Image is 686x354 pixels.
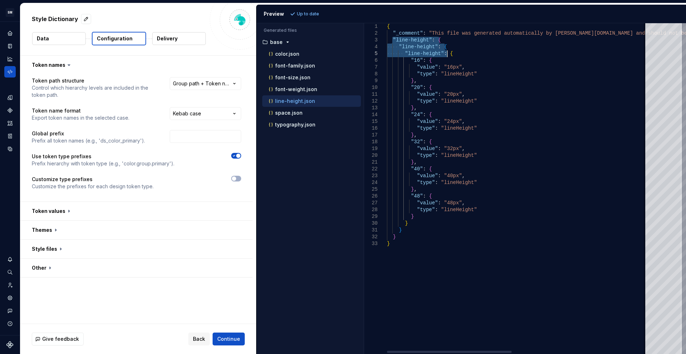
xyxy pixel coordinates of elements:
[264,10,284,18] div: Preview
[188,333,210,345] button: Back
[262,121,361,129] button: typography.json
[262,62,361,70] button: font-family.json
[441,180,477,185] span: "lineHeight"
[399,44,438,50] span: "line-height"
[429,166,432,172] span: {
[423,58,426,63] span: :
[4,118,16,129] a: Assets
[411,159,414,165] span: }
[37,35,49,42] p: Data
[264,28,357,33] p: Generated files
[275,98,315,104] p: line-height.json
[435,98,438,104] span: :
[364,227,378,234] div: 31
[6,341,14,348] a: Supernova Logo
[217,335,240,343] span: Continue
[4,143,16,155] a: Data sources
[411,166,423,172] span: "40"
[262,97,361,105] button: line-height.json
[4,40,16,52] div: Documentation
[438,91,441,97] span: :
[364,193,378,200] div: 26
[364,125,378,132] div: 16
[4,105,16,116] a: Components
[462,119,465,124] span: ,
[32,84,157,99] p: Control which hierarchy levels are included in the token path.
[429,112,432,118] span: {
[417,207,435,213] span: "type"
[411,112,423,118] span: "24"
[441,71,477,77] span: "lineHeight"
[275,75,310,80] p: font-size.json
[438,37,441,43] span: {
[417,180,435,185] span: "type"
[4,254,16,265] div: Notifications
[4,28,16,39] a: Home
[438,44,441,50] span: :
[364,166,378,173] div: 22
[259,38,361,46] button: base
[441,125,477,131] span: "lineHeight"
[444,173,462,179] span: "40px"
[32,153,174,160] p: Use token type prefixes
[429,85,432,90] span: {
[438,64,441,70] span: :
[32,130,145,137] p: Global prefix
[364,50,378,57] div: 5
[435,125,438,131] span: :
[435,153,438,158] span: :
[441,207,477,213] span: "lineHeight"
[417,153,435,158] span: "type"
[417,98,435,104] span: "type"
[411,193,423,199] span: "48"
[462,91,465,97] span: ,
[364,152,378,159] div: 20
[429,58,432,63] span: {
[411,214,414,219] span: }
[32,107,129,114] p: Token name format
[441,153,477,158] span: "lineHeight"
[32,183,154,190] p: Customize the prefixes for each design token type.
[32,160,174,167] p: Prefix hierarchy with token type (e.g., 'color.group.primary').
[4,66,16,78] a: Code automation
[414,186,417,192] span: ,
[1,5,19,20] button: SM
[275,51,299,57] p: color.json
[364,186,378,193] div: 25
[275,122,315,128] p: typography.json
[411,186,414,192] span: }
[4,305,16,316] button: Contact support
[364,240,378,247] div: 33
[405,51,444,56] span: "line-height"
[364,111,378,118] div: 14
[364,84,378,91] div: 10
[364,213,378,220] div: 29
[450,51,453,56] span: {
[364,71,378,78] div: 8
[42,335,79,343] span: Give feedback
[262,74,361,81] button: font-size.json
[423,139,426,145] span: :
[364,98,378,105] div: 12
[270,39,283,45] p: base
[417,125,435,131] span: "type"
[4,292,16,304] div: Settings
[364,44,378,50] div: 4
[32,114,129,121] p: Export token names in the selected case.
[414,105,417,111] span: ,
[438,146,441,151] span: :
[364,78,378,84] div: 9
[462,173,465,179] span: ,
[297,11,319,17] p: Up to date
[417,119,438,124] span: "value"
[32,137,145,144] p: Prefix all token names (e.g., 'ds_color_primary').
[6,8,14,17] div: SM
[411,78,414,84] span: }
[435,207,438,213] span: :
[462,146,465,151] span: ,
[4,279,16,291] div: Invite team
[444,119,462,124] span: "24px"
